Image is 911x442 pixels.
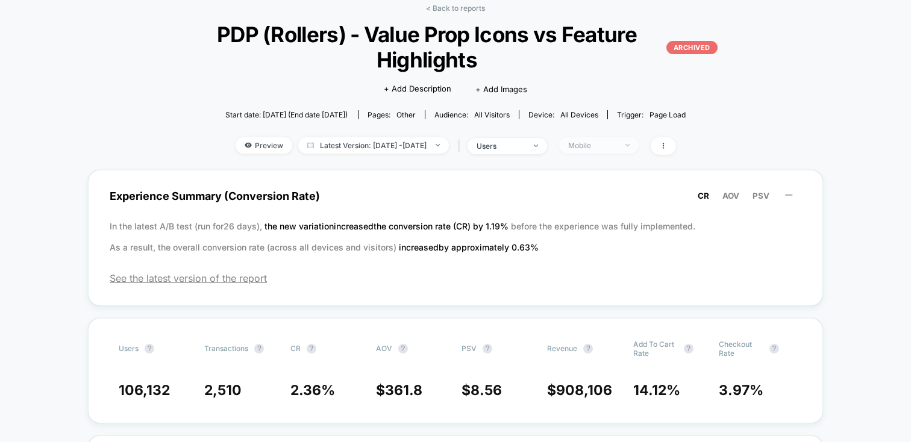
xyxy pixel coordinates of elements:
[462,344,477,353] span: PSV
[617,110,686,119] div: Trigger:
[225,110,348,119] span: Start date: [DATE] (End date [DATE])
[290,382,335,399] span: 2.36 %
[694,190,713,201] button: CR
[204,382,242,399] span: 2,510
[471,382,502,399] span: 8.56
[547,382,612,399] span: $
[368,110,416,119] div: Pages:
[254,344,264,353] button: ?
[236,137,292,154] span: Preview
[110,216,801,258] p: In the latest A/B test (run for 26 days), before the experience was fully implemented. As a resul...
[483,344,492,353] button: ?
[753,191,769,201] span: PSV
[769,344,779,353] button: ?
[376,344,392,353] span: AOV
[434,110,510,119] div: Audience:
[398,344,408,353] button: ?
[426,4,485,13] a: < Back to reports
[193,22,718,72] span: PDP (Rollers) - Value Prop Icons vs Feature Highlights
[684,344,693,353] button: ?
[519,110,607,119] span: Device:
[298,137,449,154] span: Latest Version: [DATE] - [DATE]
[399,242,539,252] span: increased by approximately 0.63 %
[583,344,593,353] button: ?
[625,144,630,146] img: end
[719,340,763,358] span: Checkout Rate
[474,110,510,119] span: All Visitors
[568,141,616,150] div: Mobile
[290,344,301,353] span: CR
[385,382,422,399] span: 361.8
[204,344,248,353] span: Transactions
[376,382,422,399] span: $
[547,344,577,353] span: Revenue
[145,344,154,353] button: ?
[110,182,801,210] span: Experience Summary (Conversion Rate)
[749,190,773,201] button: PSV
[633,382,680,399] span: 14.12 %
[556,382,612,399] span: 908,106
[560,110,598,119] span: all devices
[698,191,709,201] span: CR
[119,344,139,353] span: users
[534,145,538,147] img: end
[722,191,739,201] span: AOV
[307,142,314,148] img: calendar
[384,83,451,95] span: + Add Description
[307,344,316,353] button: ?
[719,382,763,399] span: 3.97 %
[396,110,416,119] span: other
[650,110,686,119] span: Page Load
[119,382,170,399] span: 106,132
[436,144,440,146] img: end
[462,382,502,399] span: $
[477,142,525,151] div: users
[265,221,511,231] span: the new variation increased the conversion rate (CR) by 1.19 %
[455,137,468,155] span: |
[475,84,527,94] span: + Add Images
[719,190,743,201] button: AOV
[110,272,801,284] span: See the latest version of the report
[633,340,678,358] span: Add To Cart Rate
[666,41,718,54] p: ARCHIVED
